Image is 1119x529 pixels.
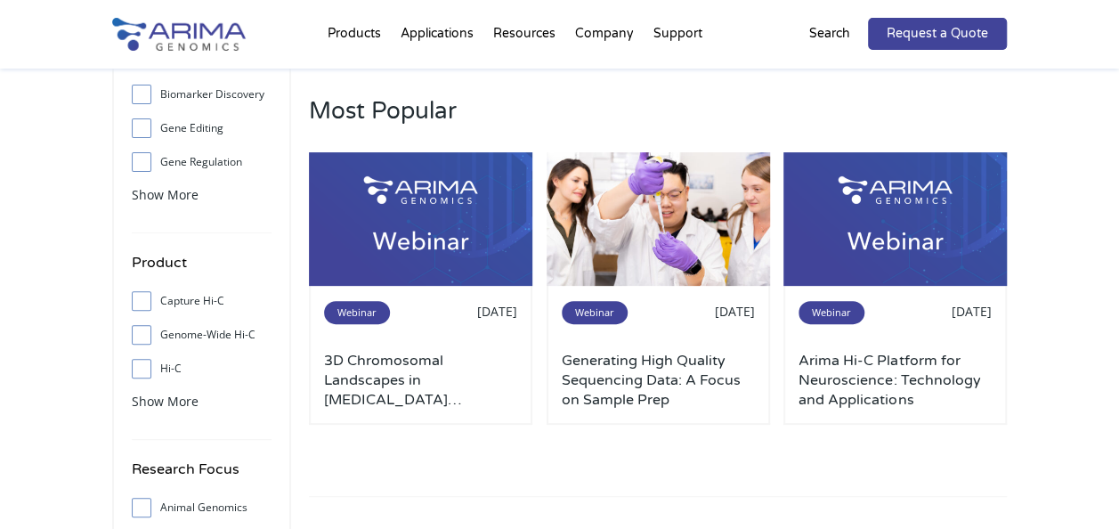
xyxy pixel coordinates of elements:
[809,22,850,45] p: Search
[132,186,199,203] span: Show More
[309,97,1007,152] h3: Most Popular
[562,301,628,324] span: Webinar
[112,18,246,51] img: Arima-Genomics-logo
[132,251,272,288] h4: Product
[132,393,199,410] span: Show More
[132,81,272,108] label: Biomarker Discovery
[783,152,1007,287] img: Arima-Webinar-500x300.png
[324,301,390,324] span: Webinar
[562,351,755,410] a: Generating High Quality Sequencing Data: A Focus on Sample Prep
[132,149,272,175] label: Gene Regulation
[309,152,532,287] img: Arima-Webinar-500x300.png
[324,351,517,410] a: 3D Chromosomal Landscapes in [MEDICAL_DATA] [MEDICAL_DATA]
[132,355,272,382] label: Hi-C
[799,301,864,324] span: Webinar
[715,303,755,320] span: [DATE]
[132,115,272,142] label: Gene Editing
[132,321,272,348] label: Genome-Wide Hi-C
[477,303,517,320] span: [DATE]
[868,18,1007,50] a: Request a Quote
[547,152,770,287] img: IMG_2091-500x300.jpg
[132,458,272,494] h4: Research Focus
[132,494,272,521] label: Animal Genomics
[799,351,992,410] a: Arima Hi-C Platform for Neuroscience: Technology and Applications
[132,288,272,314] label: Capture Hi-C
[952,303,992,320] span: [DATE]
